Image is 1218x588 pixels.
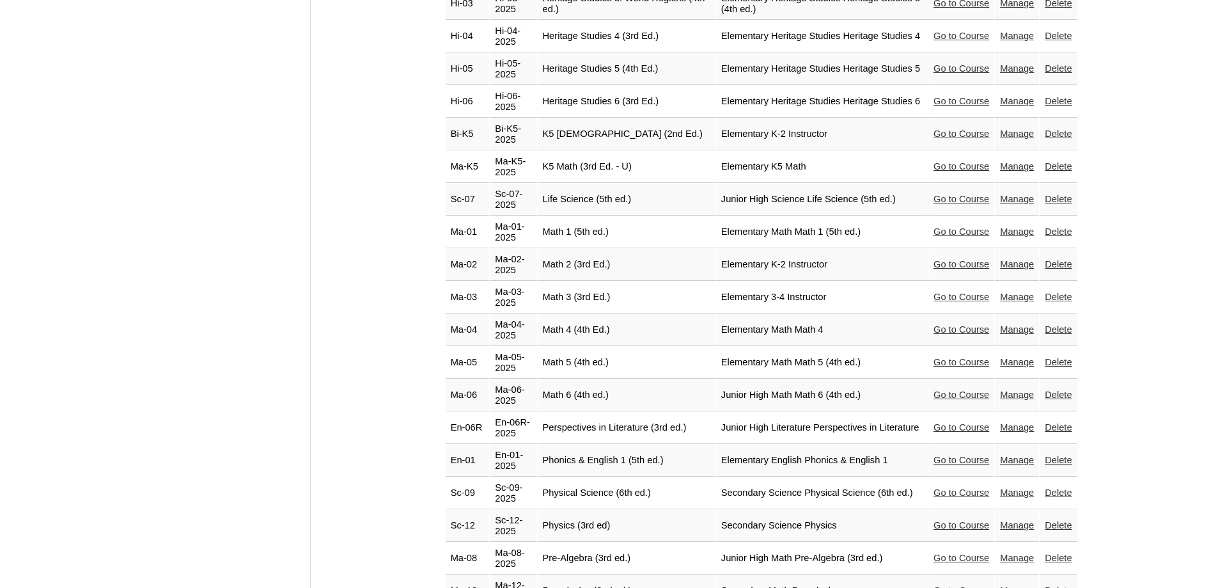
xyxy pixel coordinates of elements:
[1000,488,1034,498] a: Manage
[1045,324,1072,335] a: Delete
[1045,390,1072,400] a: Delete
[1045,96,1072,106] a: Delete
[538,184,715,216] td: Life Science (5th ed.)
[490,118,536,150] td: Bi-K5-2025
[1000,161,1034,171] a: Manage
[538,53,715,85] td: Heritage Studies 5 (4th Ed.)
[1045,488,1072,498] a: Delete
[716,20,928,52] td: Elementary Heritage Studies Heritage Studies 4
[716,347,928,379] td: Elementary Math Math 5 (4th ed.)
[1000,390,1034,400] a: Manage
[716,314,928,346] td: Elementary Math Math 4
[490,53,536,85] td: Hi-05-2025
[1000,324,1034,335] a: Manage
[716,184,928,216] td: Junior High Science Life Science (5th ed.)
[1000,226,1034,237] a: Manage
[1045,31,1072,41] a: Delete
[538,510,715,542] td: Physics (3rd ed)
[716,543,928,575] td: Junior High Math Pre-Algebra (3rd ed.)
[446,314,490,346] td: Ma-04
[538,20,715,52] td: Heritage Studies 4 (3rd Ed.)
[933,324,989,335] a: Go to Course
[1045,553,1072,563] a: Delete
[1045,357,1072,367] a: Delete
[490,477,536,509] td: Sc-09-2025
[538,151,715,183] td: K5 Math (3rd Ed. - U)
[1045,129,1072,139] a: Delete
[933,194,989,204] a: Go to Course
[1045,455,1072,465] a: Delete
[1000,520,1034,530] a: Manage
[490,184,536,216] td: Sc-07-2025
[716,445,928,477] td: Elementary English Phonics & English 1
[538,477,715,509] td: Physical Science (6th ed.)
[933,226,989,237] a: Go to Course
[1045,194,1072,204] a: Delete
[538,249,715,281] td: Math 2 (3rd Ed.)
[446,151,490,183] td: Ma-K5
[933,488,989,498] a: Go to Course
[716,86,928,118] td: Elementary Heritage Studies Heritage Studies 6
[1000,31,1034,41] a: Manage
[490,249,536,281] td: Ma-02-2025
[933,31,989,41] a: Go to Course
[538,86,715,118] td: Heritage Studies 6 (3rd Ed.)
[716,282,928,314] td: Elementary 3-4 Instructor
[716,477,928,509] td: Secondary Science Physical Science (6th ed.)
[1045,520,1072,530] a: Delete
[490,412,536,444] td: En-06R-2025
[538,445,715,477] td: Phonics & English 1 (5th ed.)
[716,249,928,281] td: Elementary K-2 Instructor
[933,390,989,400] a: Go to Course
[933,96,989,106] a: Go to Course
[1045,292,1072,302] a: Delete
[933,161,989,171] a: Go to Course
[716,151,928,183] td: Elementary K5 Math
[1000,63,1034,74] a: Manage
[446,216,490,248] td: Ma-01
[1000,553,1034,563] a: Manage
[446,477,490,509] td: Sc-09
[538,347,715,379] td: Math 5 (4th ed.)
[1000,455,1034,465] a: Manage
[538,543,715,575] td: Pre-Algebra (3rd ed.)
[933,129,989,139] a: Go to Course
[446,184,490,216] td: Sc-07
[716,412,928,444] td: Junior High Literature Perspectives in Literature
[933,292,989,302] a: Go to Course
[1000,129,1034,139] a: Manage
[538,314,715,346] td: Math 4 (4th Ed.)
[716,216,928,248] td: Elementary Math Math 1 (5th ed.)
[933,553,989,563] a: Go to Course
[446,282,490,314] td: Ma-03
[490,86,536,118] td: Hi-06-2025
[1000,194,1034,204] a: Manage
[538,216,715,248] td: Math 1 (5th ed.)
[716,53,928,85] td: Elementary Heritage Studies Heritage Studies 5
[1000,259,1034,269] a: Manage
[1045,422,1072,433] a: Delete
[490,510,536,542] td: Sc-12-2025
[446,445,490,477] td: En-01
[538,282,715,314] td: Math 3 (3rd Ed.)
[446,20,490,52] td: Hi-04
[1045,259,1072,269] a: Delete
[1000,96,1034,106] a: Manage
[446,118,490,150] td: Bi-K5
[446,510,490,542] td: Sc-12
[933,63,989,74] a: Go to Course
[1045,161,1072,171] a: Delete
[716,379,928,411] td: Junior High Math Math 6 (4th ed.)
[1000,292,1034,302] a: Manage
[446,543,490,575] td: Ma-08
[490,314,536,346] td: Ma-04-2025
[933,357,989,367] a: Go to Course
[716,118,928,150] td: Elementary K-2 Instructor
[446,412,490,444] td: En-06R
[490,216,536,248] td: Ma-01-2025
[1045,63,1072,74] a: Delete
[933,259,989,269] a: Go to Course
[538,412,715,444] td: Perspectives in Literature (3rd ed.)
[446,53,490,85] td: Hi-05
[446,347,490,379] td: Ma-05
